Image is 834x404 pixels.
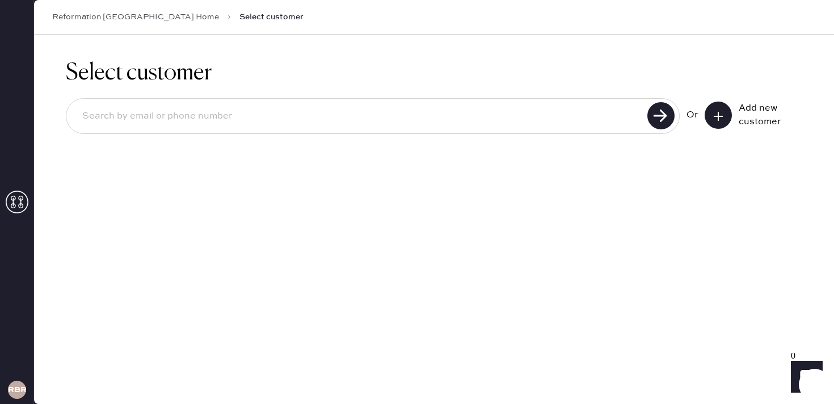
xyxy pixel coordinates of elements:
div: Add new customer [739,102,795,129]
iframe: Front Chat [780,353,829,402]
h1: Select customer [66,60,802,87]
input: Search by email or phone number [73,103,644,129]
span: Select customer [239,11,304,23]
h3: RBRA [8,386,26,394]
a: Reformation [GEOGRAPHIC_DATA] Home [52,11,219,23]
div: Or [686,108,698,122]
